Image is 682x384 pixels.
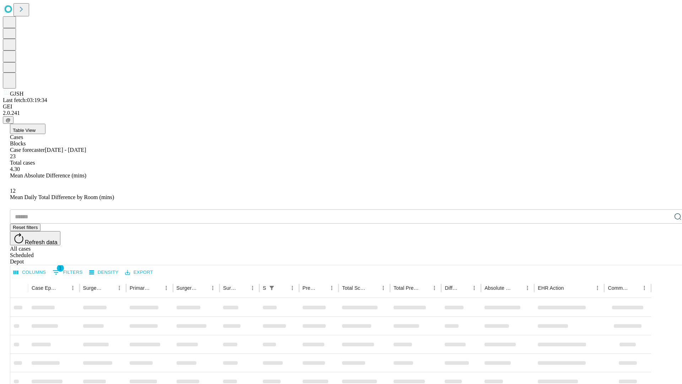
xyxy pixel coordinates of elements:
[303,285,316,291] div: Predicted In Room Duration
[267,283,277,293] div: 1 active filter
[123,267,155,278] button: Export
[12,267,48,278] button: Select columns
[513,283,523,293] button: Sort
[10,160,35,166] span: Total cases
[83,285,104,291] div: Surgeon Name
[104,283,114,293] button: Sort
[485,285,512,291] div: Absolute Difference
[639,283,649,293] button: Menu
[10,124,45,134] button: Table View
[263,285,266,291] div: Scheduled In Room Duration
[248,283,258,293] button: Menu
[629,283,639,293] button: Sort
[45,147,86,153] span: [DATE] - [DATE]
[13,225,38,230] span: Reset filters
[114,283,124,293] button: Menu
[592,283,602,293] button: Menu
[10,231,60,245] button: Refresh data
[151,283,161,293] button: Sort
[267,283,277,293] button: Show filters
[469,283,479,293] button: Menu
[10,172,86,178] span: Mean Absolute Difference (mins)
[3,110,679,116] div: 2.0.241
[208,283,218,293] button: Menu
[51,267,85,278] button: Show filters
[238,283,248,293] button: Sort
[10,194,114,200] span: Mean Daily Total Difference by Room (mins)
[368,283,378,293] button: Sort
[378,283,388,293] button: Menu
[3,116,13,124] button: @
[277,283,287,293] button: Sort
[10,153,16,159] span: 23
[10,224,40,231] button: Reset filters
[327,283,337,293] button: Menu
[342,285,368,291] div: Total Scheduled Duration
[287,283,297,293] button: Menu
[523,283,532,293] button: Menu
[10,166,20,172] span: 4.30
[420,283,429,293] button: Sort
[3,97,47,103] span: Last fetch: 03:19:34
[10,91,23,97] span: GJSH
[538,285,564,291] div: EHR Action
[177,285,197,291] div: Surgery Name
[10,188,16,194] span: 12
[429,283,439,293] button: Menu
[25,239,58,245] span: Refresh data
[198,283,208,293] button: Sort
[223,285,237,291] div: Surgery Date
[445,285,459,291] div: Difference
[32,285,57,291] div: Case Epic Id
[130,285,150,291] div: Primary Service
[317,283,327,293] button: Sort
[68,283,78,293] button: Menu
[6,117,11,123] span: @
[10,147,45,153] span: Case forecaster
[87,267,120,278] button: Density
[608,285,628,291] div: Comments
[161,283,171,293] button: Menu
[459,283,469,293] button: Sort
[3,103,679,110] div: GEI
[394,285,419,291] div: Total Predicted Duration
[564,283,574,293] button: Sort
[13,128,36,133] span: Table View
[57,265,64,272] span: 1
[58,283,68,293] button: Sort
